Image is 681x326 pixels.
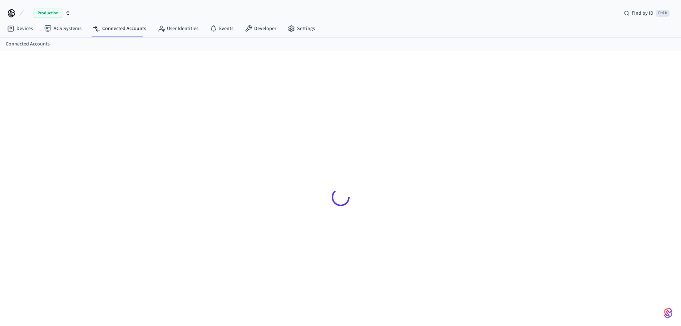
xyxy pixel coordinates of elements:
a: Settings [282,22,321,35]
a: ACS Systems [39,22,87,35]
img: SeamLogoGradient.69752ec5.svg [664,307,672,319]
span: Ctrl K [656,10,670,17]
span: Production [34,9,62,18]
a: User Identities [152,22,204,35]
a: Events [204,22,239,35]
span: Find by ID [632,10,653,17]
a: Connected Accounts [87,22,152,35]
a: Connected Accounts [6,40,50,48]
a: Devices [1,22,39,35]
a: Developer [239,22,282,35]
div: Find by IDCtrl K [618,7,675,20]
